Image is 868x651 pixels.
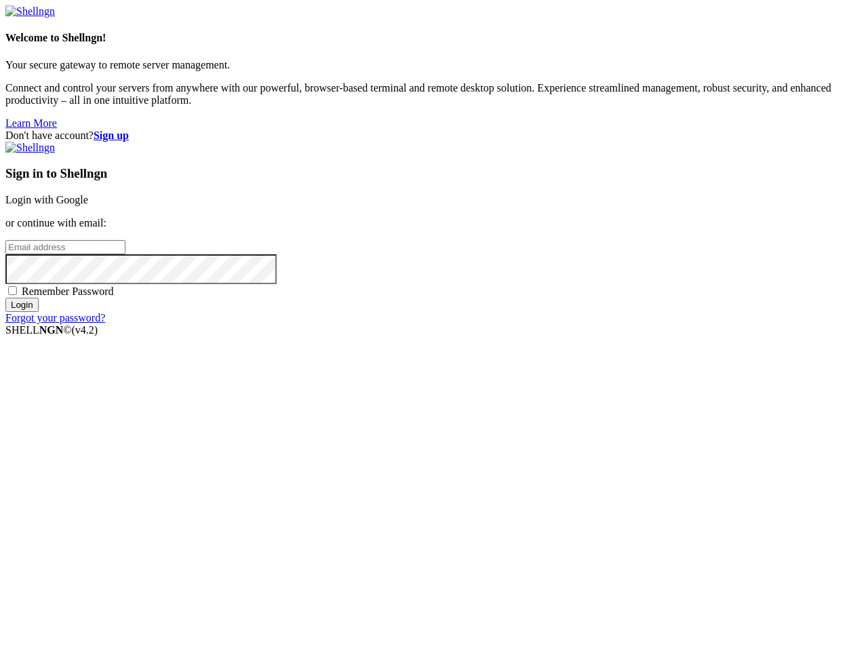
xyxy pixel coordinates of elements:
[5,312,105,323] a: Forgot your password?
[94,130,129,141] a: Sign up
[5,240,125,254] input: Email address
[5,217,863,229] p: or continue with email:
[5,130,863,142] div: Don't have account?
[5,324,98,336] span: SHELL ©
[5,298,39,312] input: Login
[5,59,863,71] p: Your secure gateway to remote server management.
[5,32,863,44] h4: Welcome to Shellngn!
[22,285,114,297] span: Remember Password
[5,5,55,18] img: Shellngn
[39,324,64,336] b: NGN
[5,142,55,154] img: Shellngn
[5,82,863,106] p: Connect and control your servers from anywhere with our powerful, browser-based terminal and remo...
[8,286,17,295] input: Remember Password
[5,194,88,205] a: Login with Google
[72,324,98,336] span: 4.2.0
[5,166,863,181] h3: Sign in to Shellngn
[5,117,57,129] a: Learn More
